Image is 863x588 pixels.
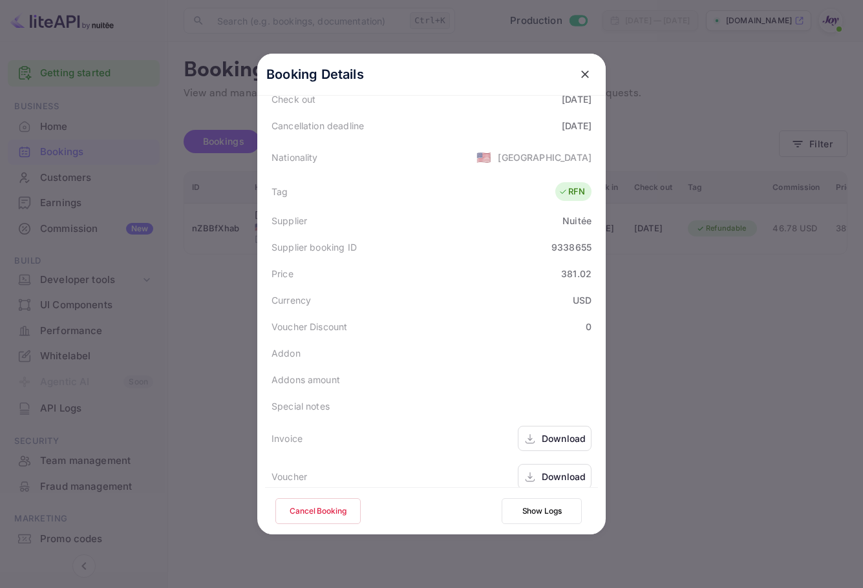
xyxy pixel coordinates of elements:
[573,293,591,307] div: USD
[562,92,591,106] div: [DATE]
[275,498,361,524] button: Cancel Booking
[562,214,591,227] div: Nuitée
[562,119,591,132] div: [DATE]
[551,240,591,254] div: 9338655
[272,185,288,198] div: Tag
[272,470,307,483] div: Voucher
[272,399,330,413] div: Special notes
[272,267,293,280] div: Price
[272,293,311,307] div: Currency
[272,373,340,386] div: Addons amount
[586,320,591,333] div: 0
[573,63,597,86] button: close
[272,432,303,445] div: Invoice
[498,151,591,164] div: [GEOGRAPHIC_DATA]
[561,267,591,280] div: 381.02
[542,470,586,483] div: Download
[266,65,364,84] p: Booking Details
[272,240,357,254] div: Supplier booking ID
[272,119,364,132] div: Cancellation deadline
[502,498,582,524] button: Show Logs
[476,145,491,169] span: United States
[272,151,318,164] div: Nationality
[272,320,347,333] div: Voucher Discount
[542,432,586,445] div: Download
[559,185,585,198] div: RFN
[272,92,315,106] div: Check out
[272,346,301,360] div: Addon
[272,214,307,227] div: Supplier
